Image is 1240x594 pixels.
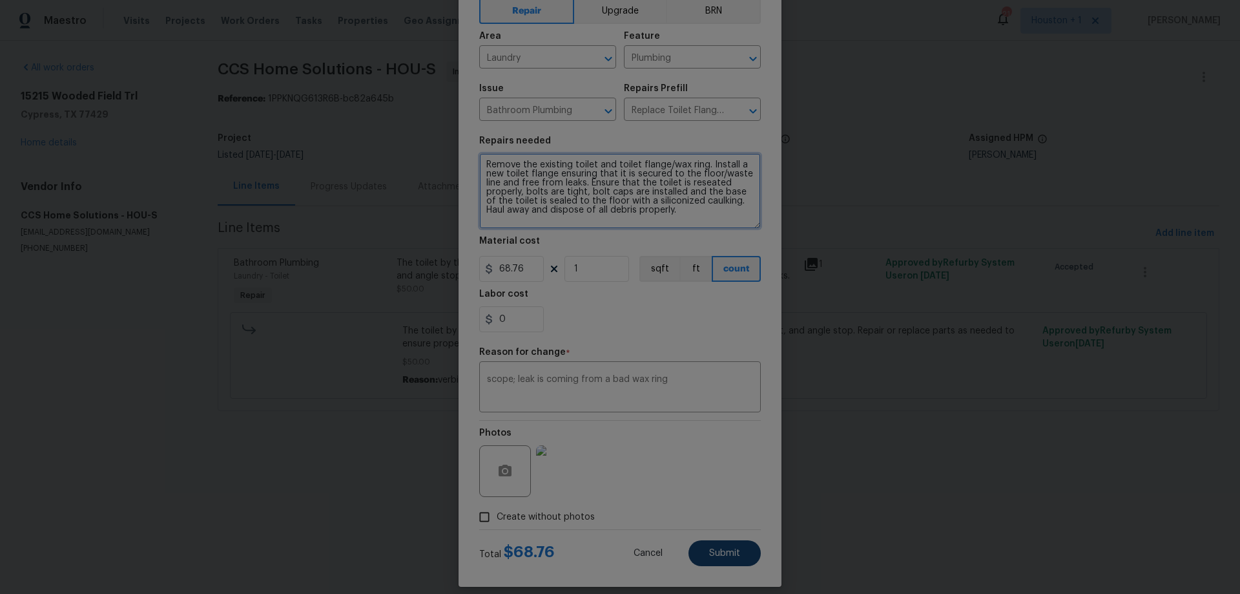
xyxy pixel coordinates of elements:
[624,84,688,93] h5: Repairs Prefill
[712,256,761,282] button: count
[688,540,761,566] button: Submit
[479,546,555,561] div: Total
[709,549,740,558] span: Submit
[479,32,501,41] h5: Area
[479,84,504,93] h5: Issue
[479,237,540,246] h5: Material cost
[599,50,617,68] button: Open
[487,375,753,402] textarea: scope; leak is coming from a bad wax ring
[479,136,551,145] h5: Repairs needed
[497,511,595,524] span: Create without photos
[679,256,712,282] button: ft
[599,102,617,120] button: Open
[613,540,683,566] button: Cancel
[504,544,555,560] span: $ 68.76
[479,429,512,438] h5: Photos
[744,50,762,68] button: Open
[634,549,663,558] span: Cancel
[479,290,528,299] h5: Labor cost
[744,102,762,120] button: Open
[479,348,566,357] h5: Reason for change
[639,256,679,282] button: sqft
[624,32,660,41] h5: Feature
[479,153,761,229] textarea: Remove the existing toilet and toilet flange/wax ring. Install a new toilet flange ensuring that ...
